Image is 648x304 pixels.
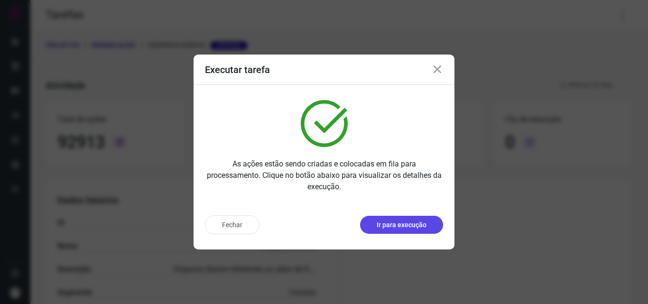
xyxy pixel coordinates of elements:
img: verified.svg [301,100,348,147]
p: Ir para execução [377,220,426,230]
button: Ir para execução [360,216,443,234]
p: As ações estão sendo criadas e colocadas em fila para processamento. Clique no botão abaixo para ... [205,158,443,193]
button: Fechar [205,215,259,234]
h3: Executar tarefa [205,64,270,75]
